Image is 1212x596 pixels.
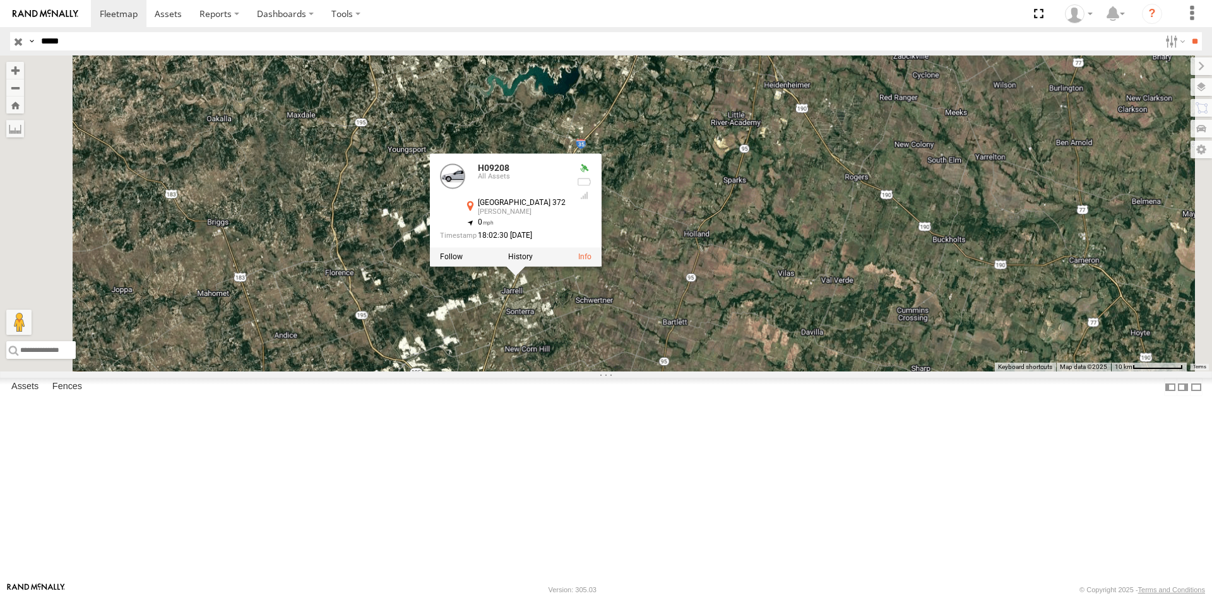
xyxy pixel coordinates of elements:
[6,96,24,114] button: Zoom Home
[1193,365,1206,370] a: Terms
[6,62,24,79] button: Zoom in
[1060,4,1097,23] div: Carlos Ortiz
[13,9,78,18] img: rand-logo.svg
[578,252,591,261] a: View Asset Details
[440,231,566,240] div: Date/time of location update
[998,363,1052,371] button: Keyboard shortcuts
[440,252,463,261] label: Realtime tracking of Asset
[478,218,494,226] span: 0
[1177,378,1189,396] label: Dock Summary Table to the Right
[6,120,24,137] label: Measure
[440,163,465,189] a: View Asset Details
[46,378,88,396] label: Fences
[1142,4,1162,24] i: ?
[1079,586,1205,593] div: © Copyright 2025 -
[1190,378,1203,396] label: Hide Summary Table
[27,32,37,50] label: Search Query
[1115,363,1132,370] span: 10 km
[478,173,566,180] div: All Assets
[576,163,591,173] div: Valid GPS Fix
[1111,363,1187,371] button: Map Scale: 10 km per 76 pixels
[478,163,509,173] a: H09208
[1160,32,1187,50] label: Search Filter Options
[1164,378,1177,396] label: Dock Summary Table to the Left
[1191,141,1212,158] label: Map Settings
[478,208,566,216] div: [PERSON_NAME]
[508,252,533,261] label: View Asset History
[7,583,65,596] a: Visit our Website
[576,190,591,201] div: Last Event GSM Signal Strength
[6,79,24,96] button: Zoom out
[549,586,597,593] div: Version: 305.03
[5,378,45,396] label: Assets
[6,310,32,335] button: Drag Pegman onto the map to open Street View
[1138,586,1205,593] a: Terms and Conditions
[576,177,591,187] div: No battery health information received from this device.
[1060,363,1107,370] span: Map data ©2025
[478,199,566,207] div: [GEOGRAPHIC_DATA] 372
